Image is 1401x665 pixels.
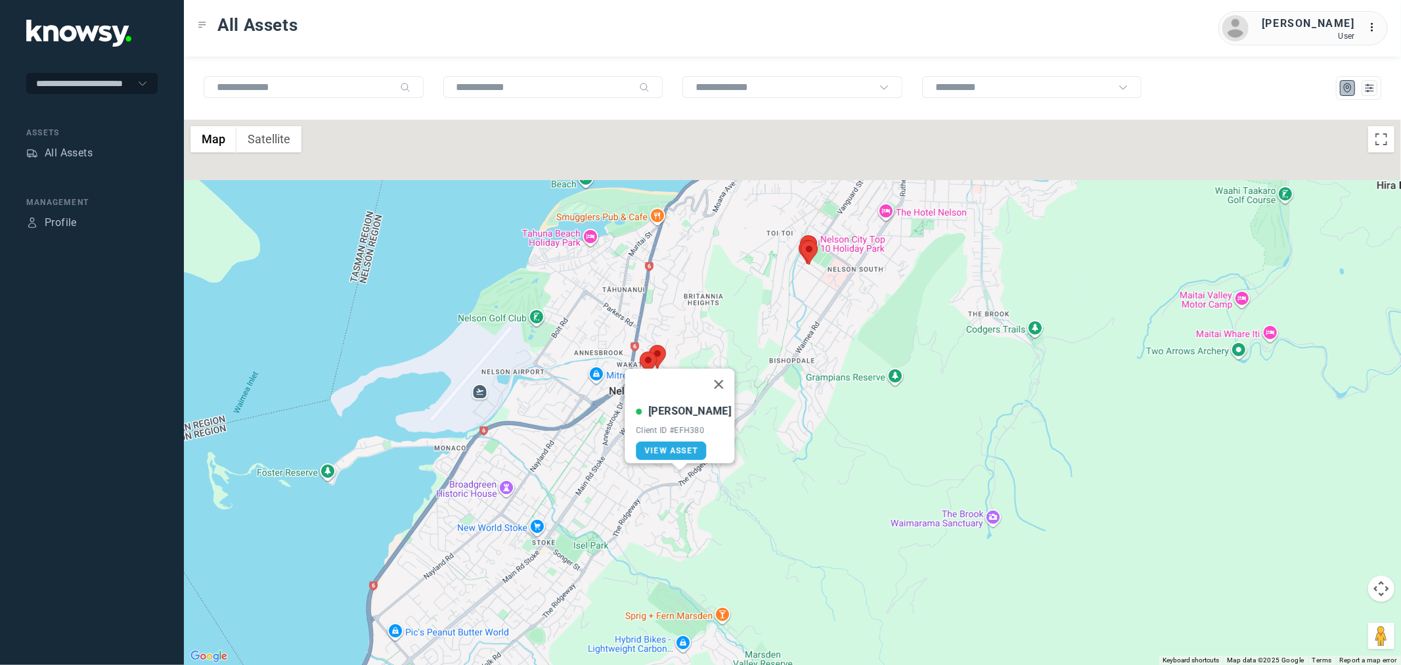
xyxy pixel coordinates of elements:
[1369,22,1382,32] tspan: ...
[217,13,298,37] span: All Assets
[190,126,236,152] button: Show street map
[1340,656,1397,664] a: Report a map error
[1312,656,1332,664] a: Terms
[26,215,77,231] a: ProfileProfile
[636,426,731,435] div: Client ID #EFH380
[26,20,131,47] img: Application Logo
[703,369,734,400] button: Close
[1364,82,1375,94] div: List
[639,82,650,93] div: Search
[26,196,158,208] div: Management
[1163,656,1219,665] button: Keyboard shortcuts
[26,217,38,229] div: Profile
[1368,20,1384,37] div: :
[236,126,301,152] button: Show satellite imagery
[636,442,706,460] a: View Asset
[1262,32,1355,41] div: User
[644,446,698,455] span: View Asset
[1368,623,1394,649] button: Drag Pegman onto the map to open Street View
[1368,20,1384,35] div: :
[1342,82,1354,94] div: Map
[400,82,411,93] div: Search
[187,648,231,665] a: Open this area in Google Maps (opens a new window)
[26,145,93,161] a: AssetsAll Assets
[1227,656,1304,664] span: Map data ©2025 Google
[26,127,158,139] div: Assets
[1368,126,1394,152] button: Toggle fullscreen view
[1262,16,1355,32] div: [PERSON_NAME]
[45,145,93,161] div: All Assets
[45,215,77,231] div: Profile
[1222,15,1249,41] img: avatar.png
[198,20,207,30] div: Toggle Menu
[187,648,231,665] img: Google
[648,403,731,419] div: [PERSON_NAME]
[1368,576,1394,602] button: Map camera controls
[26,147,38,159] div: Assets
